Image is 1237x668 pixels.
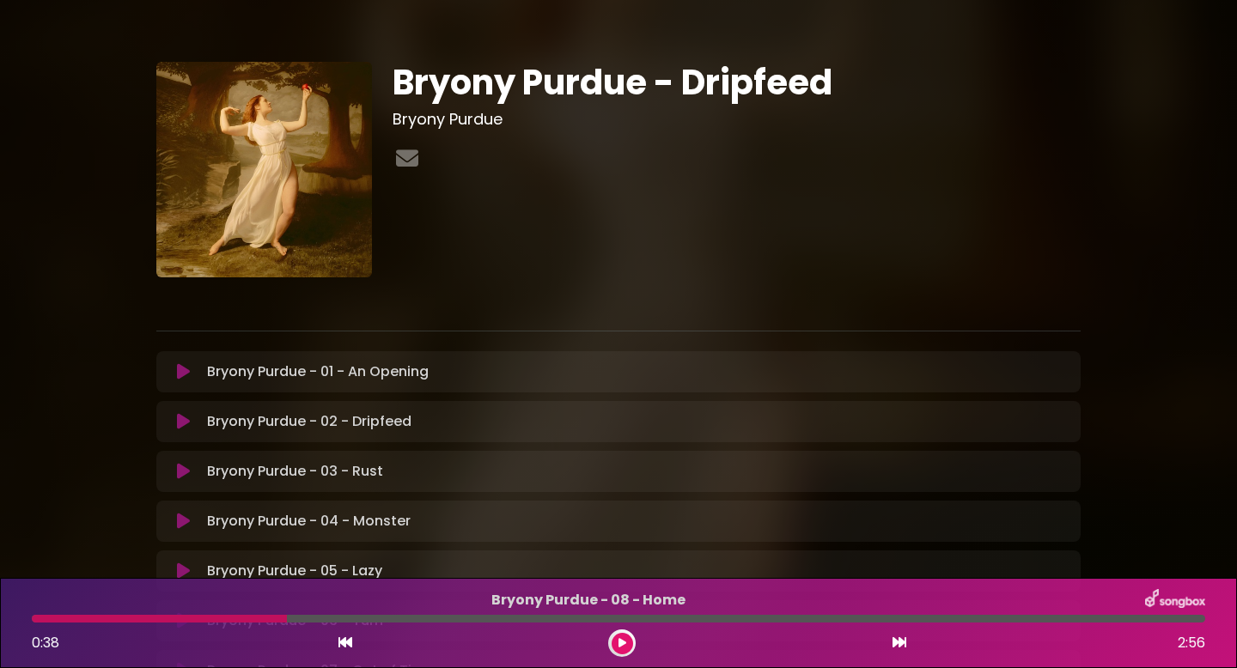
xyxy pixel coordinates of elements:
[207,461,1070,482] p: Bryony Purdue - 03 - Rust
[393,110,1081,129] h3: Bryony Purdue
[32,590,1145,610] p: Bryony Purdue - 08 - Home
[32,633,59,653] span: 0:38
[207,511,1070,531] p: Bryony Purdue - 04 - Monster
[207,561,1070,581] p: Bryony Purdue - 05 - Lazy
[207,361,1070,382] p: Bryony Purdue - 01 - An Opening
[207,411,1070,432] p: Bryony Purdue - 02 - Dripfeed
[156,62,372,277] img: 8QkTBjIoQ3GLXpFIIqTA
[393,62,1081,103] h1: Bryony Purdue - Dripfeed
[1145,589,1205,611] img: songbox-logo-white.png
[1178,633,1205,653] span: 2:56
